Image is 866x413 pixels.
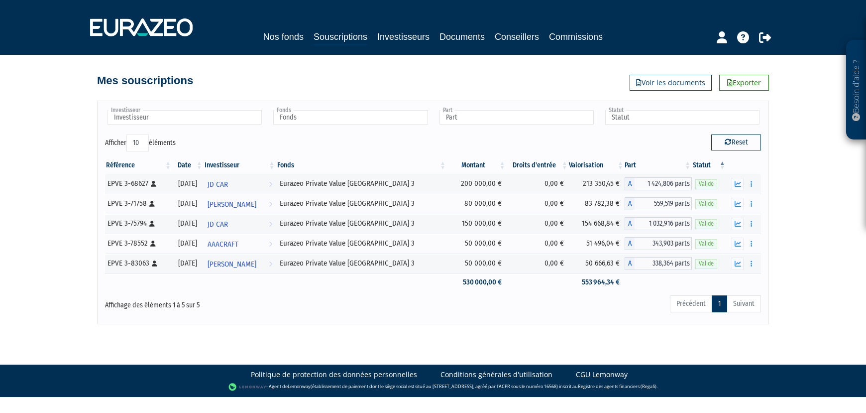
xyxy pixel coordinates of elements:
a: [PERSON_NAME] [204,194,276,214]
a: JD CAR [204,214,276,234]
div: A - Eurazeo Private Value Europe 3 [625,257,692,270]
i: Voir l'investisseur [269,195,272,214]
div: A - Eurazeo Private Value Europe 3 [625,177,692,190]
div: EPVE 3-68627 [108,178,169,189]
a: Documents [439,30,485,44]
a: Nos fonds [263,30,304,44]
a: CGU Lemonway [576,370,628,380]
select: Afficheréléments [126,135,149,151]
i: [Français] Personne physique [151,181,156,187]
div: EPVE 3-83063 [108,258,169,269]
p: Besoin d'aide ? [851,45,862,135]
a: Souscriptions [314,30,367,45]
th: Date: activer pour trier la colonne par ordre croissant [172,157,204,174]
span: A [625,177,635,190]
div: Eurazeo Private Value [GEOGRAPHIC_DATA] 3 [280,218,444,229]
div: [DATE] [176,178,200,189]
th: Statut : activer pour trier la colonne par ordre d&eacute;croissant [692,157,727,174]
i: Voir l'investisseur [269,255,272,274]
span: Valide [695,239,717,249]
div: Affichage des éléments 1 à 5 sur 5 [105,294,370,310]
div: A - Eurazeo Private Value Europe 3 [625,217,692,230]
td: 530 000,00 € [447,274,506,291]
div: Eurazeo Private Value [GEOGRAPHIC_DATA] 3 [280,238,444,249]
td: 0,00 € [507,194,569,214]
span: AAACRAFT [208,235,238,254]
a: Exporter [719,75,769,91]
td: 553 964,34 € [569,274,625,291]
span: A [625,257,635,270]
a: Conseillers [495,30,539,44]
i: [Français] Personne physique [150,241,156,247]
span: Valide [695,179,717,189]
th: Valorisation: activer pour trier la colonne par ordre croissant [569,157,625,174]
span: A [625,197,635,210]
img: 1732889491-logotype_eurazeo_blanc_rvb.png [90,18,193,36]
span: Valide [695,199,717,209]
td: 200 000,00 € [447,174,506,194]
td: 50 000,00 € [447,234,506,254]
td: 0,00 € [507,234,569,254]
td: 51 496,04 € [569,234,625,254]
a: Politique de protection des données personnelles [251,370,417,380]
i: [Français] Personne physique [152,261,157,267]
div: A - Eurazeo Private Value Europe 3 [625,237,692,250]
a: Lemonway [288,383,311,390]
th: Part: activer pour trier la colonne par ordre croissant [625,157,692,174]
div: - Agent de (établissement de paiement dont le siège social est situé au [STREET_ADDRESS], agréé p... [10,382,856,392]
td: 213 350,45 € [569,174,625,194]
div: Eurazeo Private Value [GEOGRAPHIC_DATA] 3 [280,198,444,209]
a: JD CAR [204,174,276,194]
i: [Français] Personne physique [149,201,155,207]
a: Commissions [549,30,603,44]
div: EPVE 3-75794 [108,218,169,229]
div: Eurazeo Private Value [GEOGRAPHIC_DATA] 3 [280,178,444,189]
img: logo-lemonway.png [228,382,267,392]
i: [Français] Personne physique [149,221,155,227]
a: Voir les documents [630,75,712,91]
a: Conditions générales d'utilisation [440,370,552,380]
td: 0,00 € [507,174,569,194]
td: 80 000,00 € [447,194,506,214]
td: 0,00 € [507,214,569,234]
td: 0,00 € [507,254,569,274]
div: [DATE] [176,238,200,249]
span: JD CAR [208,215,228,234]
td: 83 782,38 € [569,194,625,214]
span: Valide [695,259,717,269]
label: Afficher éléments [105,135,176,151]
div: EPVE 3-71758 [108,198,169,209]
th: Droits d'entrée: activer pour trier la colonne par ordre croissant [507,157,569,174]
th: Investisseur: activer pour trier la colonne par ordre croissant [204,157,276,174]
th: Fonds: activer pour trier la colonne par ordre croissant [276,157,447,174]
button: Reset [711,135,761,150]
i: Voir l'investisseur [269,215,272,234]
th: Montant: activer pour trier la colonne par ordre croissant [447,157,506,174]
h4: Mes souscriptions [97,75,193,87]
i: Voir l'investisseur [269,175,272,194]
td: 50 666,63 € [569,254,625,274]
span: Valide [695,219,717,229]
span: A [625,237,635,250]
div: [DATE] [176,218,200,229]
a: Investisseurs [377,30,430,44]
td: 154 668,84 € [569,214,625,234]
div: [DATE] [176,198,200,209]
span: 1 032,916 parts [635,217,692,230]
div: [DATE] [176,258,200,269]
td: 50 000,00 € [447,254,506,274]
a: 1 [712,295,727,312]
div: EPVE 3-78552 [108,238,169,249]
a: [PERSON_NAME] [204,254,276,274]
a: AAACRAFT [204,234,276,254]
div: A - Eurazeo Private Value Europe 3 [625,197,692,210]
span: 343,903 parts [635,237,692,250]
div: Eurazeo Private Value [GEOGRAPHIC_DATA] 3 [280,258,444,269]
span: 559,519 parts [635,197,692,210]
span: JD CAR [208,175,228,194]
a: Registre des agents financiers (Regafi) [578,383,656,390]
i: Voir l'investisseur [269,235,272,254]
th: Référence : activer pour trier la colonne par ordre croissant [105,157,172,174]
span: 338,364 parts [635,257,692,270]
span: [PERSON_NAME] [208,255,256,274]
